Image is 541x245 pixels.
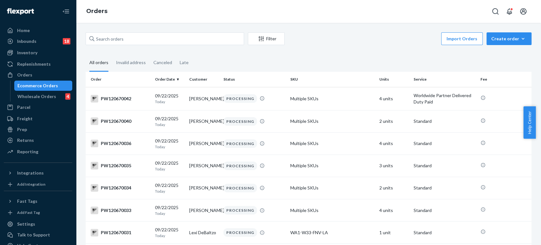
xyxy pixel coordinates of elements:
td: [PERSON_NAME] [187,155,221,177]
div: Filter [248,36,284,42]
td: Multiple SKUs [288,132,377,155]
div: Create order [491,36,527,42]
div: PW120670035 [91,162,150,169]
span: Chat [14,4,27,10]
div: Parcel [17,104,30,110]
div: PROCESSING [223,184,257,192]
div: Fast Tags [17,198,37,204]
div: PW120670033 [91,207,150,214]
p: Standard [414,162,475,169]
button: Integrations [4,168,72,178]
button: Create order [486,32,531,45]
div: 18 [63,38,70,44]
button: Close Navigation [60,5,72,18]
a: Reporting [4,147,72,157]
div: 09/22/2025 [155,116,184,127]
div: Orders [17,72,32,78]
th: Status [221,72,288,87]
a: Inventory [4,48,72,58]
p: Today [155,189,184,194]
td: Lexi DeBaltzo [187,222,221,244]
p: Worldwide Partner Delivered Duty Paid [414,92,475,105]
td: Multiple SKUs [288,110,377,132]
div: Invalid address [116,54,146,71]
div: 09/22/2025 [155,138,184,149]
div: PROCESSING [223,162,257,170]
p: Standard [414,207,475,214]
div: Add Fast Tag [17,210,40,215]
div: All orders [89,54,108,72]
div: Prep [17,126,27,133]
td: [PERSON_NAME] [187,132,221,155]
div: PROCESSING [223,139,257,148]
td: [PERSON_NAME] [187,177,221,199]
div: Late [180,54,189,71]
a: Settings [4,219,72,229]
td: Multiple SKUs [288,177,377,199]
div: 09/22/2025 [155,227,184,238]
th: Service [411,72,478,87]
div: PROCESSING [223,94,257,103]
p: Today [155,99,184,104]
div: 09/22/2025 [155,182,184,194]
button: Help Center [523,106,536,139]
div: 09/22/2025 [155,93,184,104]
button: Talk to Support [4,230,72,240]
td: [PERSON_NAME] [187,199,221,222]
button: Open account menu [517,5,530,18]
button: Open notifications [503,5,516,18]
th: Order [86,72,152,87]
div: PW120670034 [91,184,150,192]
button: Import Orders [441,32,483,45]
div: Canceled [153,54,172,71]
p: Standard [414,140,475,147]
div: Freight [17,116,33,122]
div: Integrations [17,170,44,176]
div: Talk to Support [17,232,50,238]
a: Add Integration [4,181,72,188]
div: Inventory [17,50,37,56]
a: Add Fast Tag [4,209,72,216]
td: 3 units [377,155,411,177]
a: Orders [86,8,107,15]
div: PROCESSING [223,206,257,215]
a: Home [4,25,72,36]
th: SKU [288,72,377,87]
a: Orders [4,70,72,80]
div: Add Integration [17,182,45,187]
div: PW120670031 [91,229,150,236]
th: Units [377,72,411,87]
a: Wholesale Orders4 [14,91,73,102]
div: 4 [65,93,70,100]
div: Wholesale Orders [17,93,56,100]
div: Ecommerce Orders [17,83,58,89]
td: 4 units [377,87,411,110]
td: Multiple SKUs [288,155,377,177]
div: PW120670036 [91,140,150,147]
p: Standard [414,185,475,191]
div: WA1-W33-FNV-LA [290,229,374,236]
div: Inbounds [17,38,36,44]
p: Standard [414,229,475,236]
a: Returns [4,135,72,145]
div: Returns [17,137,34,143]
a: Replenishments [4,59,72,69]
div: PW120670040 [91,117,150,125]
div: Home [17,27,30,34]
div: 09/22/2025 [155,204,184,216]
div: Customer [189,76,218,82]
p: Today [155,144,184,149]
a: Ecommerce Orders [14,81,73,91]
button: Open Search Box [489,5,502,18]
a: Inbounds18 [4,36,72,46]
div: 09/22/2025 [155,160,184,172]
th: Fee [478,72,531,87]
p: Today [155,211,184,216]
div: Reporting [17,149,38,155]
td: 4 units [377,132,411,155]
p: Standard [414,118,475,124]
p: Today [155,166,184,172]
div: PROCESSING [223,228,257,237]
td: 2 units [377,110,411,132]
button: Filter [248,32,285,45]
